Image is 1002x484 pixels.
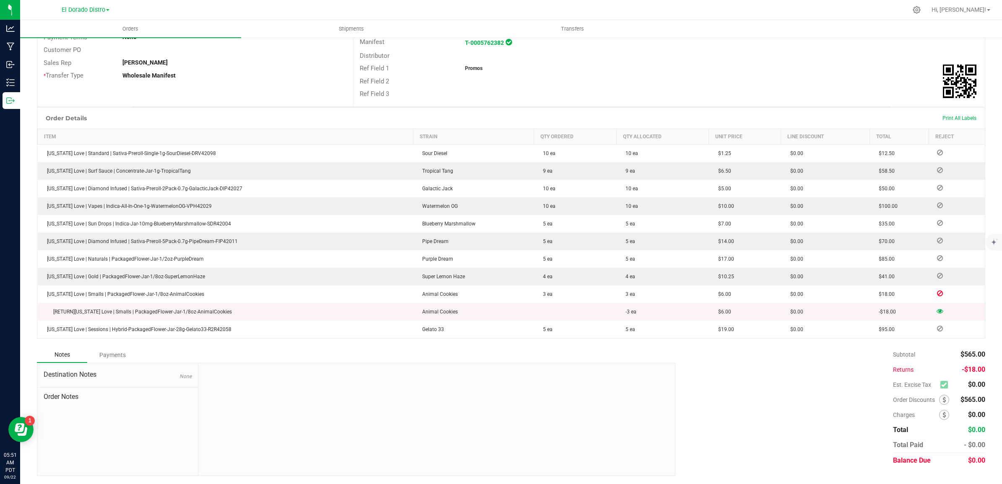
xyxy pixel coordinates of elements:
[418,150,447,156] span: Sour Diesel
[786,221,803,227] span: $0.00
[893,441,923,449] span: Total Paid
[714,203,734,209] span: $10.00
[932,6,986,13] span: Hi, [PERSON_NAME]!
[43,291,204,297] span: [US_STATE] Love | Smalls | PackagedFlower-Jar-1/8oz-AnimalCookies
[875,238,895,244] span: $70.00
[621,203,638,209] span: 10 ea
[465,39,504,46] a: T-0005762382
[241,20,462,38] a: Shipments
[539,186,556,192] span: 10 ea
[943,65,976,98] img: Scan me!
[714,256,734,262] span: $17.00
[940,379,952,390] span: Calculate excise tax
[714,309,731,315] span: $6.00
[327,25,375,33] span: Shipments
[360,52,389,60] span: Distributor
[875,150,895,156] span: $12.50
[875,221,895,227] span: $35.00
[893,381,937,388] span: Est. Excise Tax
[786,150,803,156] span: $0.00
[465,65,483,71] strong: Promos
[43,326,231,332] span: [US_STATE] Love | Sessions | Hybrid-PackagedFlower-Jar-28g-Gelato33-R2R42058
[714,168,731,174] span: $6.50
[875,256,895,262] span: $85.00
[934,238,946,243] span: Reject Inventory
[893,412,939,418] span: Charges
[968,380,985,388] span: $0.00
[43,186,242,192] span: [US_STATE] Love | Diamond Infused | Sativa-Preroll-2Pack-0.7g-GalacticJack-DIP42027
[44,72,83,79] span: Transfer Type
[38,129,413,144] th: Item
[43,238,238,244] span: [US_STATE] Love | Diamond Infused | Sativa-Preroll-5Pack-0.7g-PipeDream-FIP42011
[62,6,105,13] span: El Dorado Distro
[44,46,81,54] span: Customer PO
[413,129,534,144] th: Strain
[621,168,635,174] span: 9 ea
[360,78,389,85] span: Ref Field 2
[960,350,985,358] span: $565.00
[786,168,803,174] span: $0.00
[418,291,458,297] span: Animal Cookies
[43,221,231,227] span: [US_STATE] Love | Sun Drops | Indica-Jar-10mg-BlueberryMarshmallow-SDR42004
[111,25,150,33] span: Orders
[621,238,635,244] span: 5 ea
[968,426,985,434] span: $0.00
[781,129,870,144] th: Line Discount
[960,396,985,404] span: $565.00
[968,411,985,419] span: $0.00
[360,65,389,72] span: Ref Field 1
[539,256,553,262] span: 5 ea
[20,20,241,38] a: Orders
[539,326,553,332] span: 5 ea
[43,256,204,262] span: [US_STATE] Love | Naturals | PackagedFlower-Jar-1/2oz-PurpleDream
[786,274,803,280] span: $0.00
[46,115,87,122] h1: Order Details
[893,351,915,358] span: Subtotal
[25,416,35,426] iframe: Resource center unread badge
[714,221,731,227] span: $7.00
[418,309,458,315] span: Animal Cookies
[621,309,636,315] span: -3 ea
[418,238,449,244] span: Pipe Dream
[875,203,898,209] span: $100.00
[539,168,553,174] span: 9 ea
[44,392,192,402] span: Order Notes
[8,417,34,442] iframe: Resource center
[875,309,896,315] span: -$18.00
[934,168,946,173] span: Reject Inventory
[621,221,635,227] span: 5 ea
[893,456,931,464] span: Balance Due
[786,256,803,262] span: $0.00
[360,38,384,46] span: Manifest
[621,256,635,262] span: 5 ea
[709,129,781,144] th: Unit Price
[786,326,803,332] span: $0.00
[6,24,15,33] inline-svg: Analytics
[418,274,465,280] span: Super Lemon Haze
[179,373,192,379] span: None
[539,203,556,209] span: 10 ea
[43,203,212,209] span: [US_STATE] Love | Vapes | Indica-All-In-One-1g-WatermelonOG-VPH42029
[934,220,946,225] span: Reject Inventory
[43,150,216,156] span: [US_STATE] Love | Standard | Sativa-Preroll-Single-1g-SourDiesel-DRV42098
[893,366,914,373] span: Returns
[539,238,553,244] span: 5 ea
[714,238,734,244] span: $14.00
[4,474,16,480] p: 09/22
[714,186,731,192] span: $5.00
[893,396,939,403] span: Order Discounts
[875,326,895,332] span: $95.00
[44,370,192,380] span: Destination Notes
[934,308,946,313] span: View Rejected Inventory
[929,129,985,144] th: Reject
[44,59,71,67] span: Sales Rep
[786,309,803,315] span: $0.00
[621,274,635,280] span: 4 ea
[418,203,458,209] span: Watermelon OG
[550,25,595,33] span: Transfers
[37,347,87,363] div: Notes
[964,441,985,449] span: - $0.00
[43,309,232,315] span: [US_STATE] Love | Smalls | PackagedFlower-Jar-1/8oz-AnimalCookies
[893,426,908,434] span: Total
